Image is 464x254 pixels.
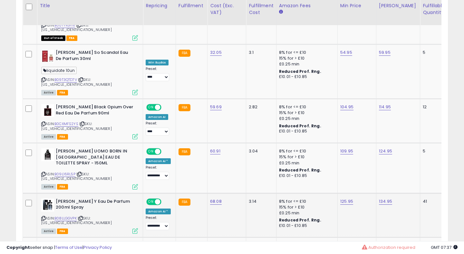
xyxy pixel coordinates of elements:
[146,209,171,214] div: Amazon AI *
[279,104,333,110] div: 8% for <= £10
[179,50,190,57] small: FBA
[57,134,68,140] span: FBA
[41,35,65,41] span: All listings that are currently out of stock and unavailable for purchase on Amazon
[56,148,134,168] b: [PERSON_NAME] UOMO BORN IN [GEOGRAPHIC_DATA] EAU DE TOILETTE SPRAY - 150ML
[41,104,54,117] img: 411nkGl9-nL._SL40_.jpg
[147,199,155,204] span: ON
[160,199,171,204] span: OFF
[179,148,190,155] small: FBA
[146,60,169,65] div: Win BuyBox
[147,105,155,110] span: ON
[147,149,155,154] span: ON
[210,104,222,110] a: 59.69
[54,171,75,177] a: B09L16RL5P
[146,165,171,180] div: Preset:
[249,2,274,16] div: Fulfillment Cost
[41,216,112,225] span: | SKU: [US_VEHICLE_IDENTIFICATION_NUMBER]
[41,229,56,234] span: All listings currently available for purchase on Amazon
[279,223,333,229] div: £10.01 - £10.85
[146,216,171,230] div: Preset:
[41,23,112,32] span: | SKU: [US_VEHICLE_IDENTIFICATION_NUMBER]
[41,50,138,94] div: ASIN:
[379,148,392,154] a: 124.95
[423,199,443,204] div: 41
[54,77,77,83] a: B09T3QTD7V
[6,244,30,250] strong: Copyright
[210,49,222,56] a: 32.05
[210,148,220,154] a: 60.91
[57,184,68,190] span: FBA
[66,35,77,41] span: FBA
[279,173,333,179] div: £10.01 - £10.85
[210,2,243,16] div: Cost (Exc. VAT)
[279,116,333,122] div: £0.25 min
[40,2,140,9] div: Title
[340,198,353,205] a: 125.95
[83,244,112,250] a: Privacy Policy
[41,184,56,190] span: All listings currently available for purchase on Amazon
[41,148,138,189] div: ASIN:
[279,167,321,173] b: Reduced Prof. Rng.
[279,204,333,210] div: 15% for > £10
[279,148,333,154] div: 8% for <= £10
[41,90,56,95] span: All listings currently available for purchase on Amazon
[41,77,112,87] span: | SKU: [US_VEHICLE_IDENTIFICATION_NUMBER]
[57,90,68,95] span: FBA
[210,198,222,205] a: 68.08
[41,104,138,139] div: ASIN:
[279,217,321,223] b: Reduced Prof. Rng.
[340,104,353,110] a: 104.95
[279,210,333,216] div: £0.25 min
[379,104,391,110] a: 114.95
[55,244,82,250] a: Terms of Use
[41,134,56,140] span: All listings currently available for purchase on Amazon
[41,121,112,131] span: | SKU: [US_VEHICLE_IDENTIFICATION_NUMBER]
[279,123,321,129] b: Reduced Prof. Rng.
[54,23,75,28] a: B00TYKGTIE
[54,121,78,127] a: B0CXMFS2YS
[160,149,171,154] span: OFF
[379,2,417,9] div: [PERSON_NAME]
[249,104,271,110] div: 2.82
[146,121,171,136] div: Preset:
[146,158,171,164] div: Amazon AI *
[340,49,352,56] a: 54.95
[279,69,321,74] b: Reduced Prof. Rng.
[279,55,333,61] div: 15% for > £10
[179,104,190,111] small: FBA
[146,2,173,9] div: Repricing
[423,2,445,16] div: Fulfillable Quantity
[54,216,77,221] a: B08LLGGVPK
[249,50,271,55] div: 3.1
[423,50,443,55] div: 5
[6,245,112,251] div: seller snap | |
[249,199,271,204] div: 3.14
[41,199,138,233] div: ASIN:
[41,171,112,181] span: | SKU: [US_VEHICLE_IDENTIFICATION_NUMBER]
[279,160,333,166] div: £0.25 min
[41,50,54,63] img: 41naJNfYOaL._SL40_.jpg
[56,199,134,212] b: [PERSON_NAME] Y Eau De Parfum 200ml Spray
[41,199,54,211] img: 31LPA45ROPL._SL40_.jpg
[379,49,391,56] a: 59.95
[146,114,168,120] div: Amazon AI
[57,229,68,234] span: FBA
[146,67,171,81] div: Preset:
[423,104,443,110] div: 12
[340,2,373,9] div: Min Price
[279,50,333,55] div: 8% for <= £10
[41,67,77,74] span: liquidate 10un
[279,199,333,204] div: 8% for <= £10
[279,61,333,67] div: £0.25 min
[160,105,171,110] span: OFF
[279,9,283,15] small: Amazon Fees.
[41,148,54,161] img: 41vp7-2E+DL._SL40_.jpg
[279,2,335,9] div: Amazon Fees
[379,198,392,205] a: 134.95
[279,74,333,80] div: £10.01 - £10.85
[279,129,333,134] div: £10.01 - £10.85
[279,154,333,160] div: 15% for > £10
[179,199,190,206] small: FBA
[279,110,333,116] div: 15% for > £10
[179,2,205,9] div: Fulfillment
